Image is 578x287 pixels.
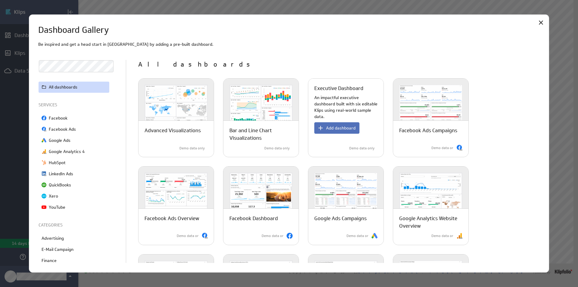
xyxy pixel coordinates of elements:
img: facebook_ads_dashboard-light-600x400.png [138,167,214,221]
p: YouTube [49,204,65,211]
p: Facebook Ads Overview [144,215,199,222]
p: QuickBooks [49,182,71,188]
img: image2754833655435752804.png [42,127,46,132]
p: Google Ads [49,137,70,144]
button: Add dashboard [314,122,359,134]
p: Bar and Line Chart Visualizations [229,127,293,142]
p: Google Ads Campaigns [314,215,367,222]
p: Demo data or [346,233,368,239]
p: Demo data only [179,146,205,151]
p: Demo data or [431,145,453,151]
img: image3155776258136118639.png [42,194,46,198]
img: bar_line_chart-light-600x400.png [223,79,299,133]
p: Finance [42,257,57,264]
p: Demo data only [264,146,290,151]
img: image729517258887019810.png [42,116,46,120]
p: Facebook Ads [49,126,76,133]
img: facebook_ads_campaigns-light-600x400.png [393,79,468,133]
p: Advanced Visualizations [144,127,201,134]
img: image1858912082062294012.png [42,171,46,176]
p: All dashboards [49,84,77,90]
p: Facebook [49,115,67,121]
p: SERVICES [39,102,111,108]
span: Add dashboard [326,125,356,131]
p: Facebook Dashboard [229,215,278,222]
p: CATEGORIES [39,222,111,228]
img: Google Analytics 4 [456,233,462,239]
p: E-Mail Campaign [42,246,73,253]
p: LinkedIn Ads [49,171,73,177]
p: Demo data or [177,233,199,239]
p: An impactful executive dashboard built with six editable Klips using real-world sample data. [314,95,378,120]
img: image8417636050194330799.png [42,138,46,143]
p: Google Analytics 4 [49,148,85,155]
img: Facebook Ads [456,145,462,151]
p: Facebook Ads Campaigns [399,127,457,134]
img: image4788249492605619304.png [42,160,46,165]
img: facebook_dashboard-light-600x400.png [223,167,299,221]
img: google_ads_performance-light-600x400.png [308,167,384,221]
p: Demo data or [431,233,453,239]
p: Executive Dashboard [314,85,363,92]
p: Advertising [42,235,64,242]
p: Xero [49,193,58,199]
img: ga_website_overview-light-600x400.png [393,167,468,221]
p: All dashboards [138,60,539,70]
img: Facebook [287,233,293,239]
p: Google Analytics Website Overview [399,215,462,230]
img: Facebook Ads [202,233,208,239]
p: Demo data only [349,146,374,151]
p: Be inspired and get a head start in [GEOGRAPHIC_DATA] by adding a pre-built dashboard. [38,41,540,48]
p: HubSpot [49,160,66,166]
img: image7114667537295097211.png [42,205,46,210]
p: Demo data or [262,233,284,239]
h1: Dashboard Gallery [38,24,109,36]
img: advanced_visualizations-light-600x400.png [138,79,214,133]
img: image6502031566950861830.png [42,149,46,154]
img: Google Ads [371,233,378,239]
div: Close [536,17,546,28]
img: image5502353411254158712.png [42,182,46,187]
